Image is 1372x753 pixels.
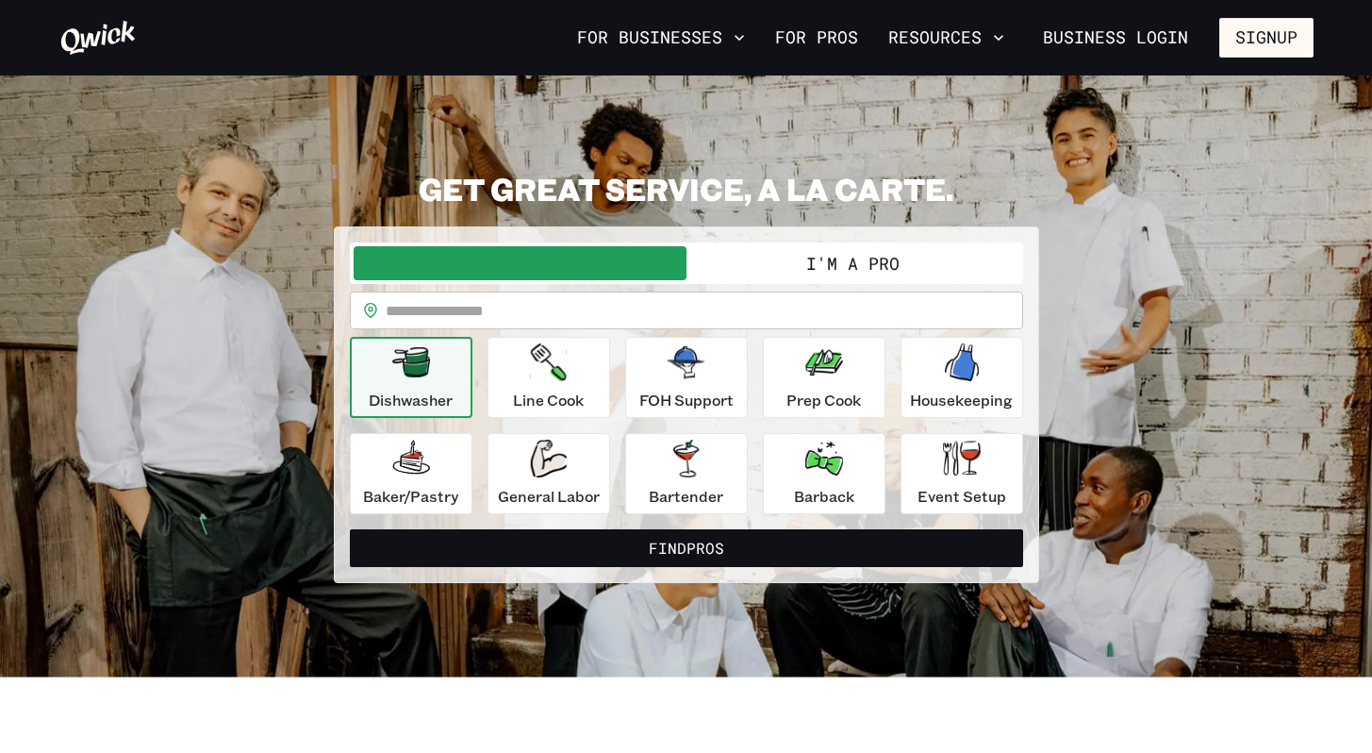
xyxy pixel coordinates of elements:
[498,485,600,508] p: General Labor
[570,22,752,54] button: For Businesses
[901,337,1023,418] button: Housekeeping
[513,389,584,411] p: Line Cook
[917,485,1006,508] p: Event Setup
[354,246,686,280] button: I'm a Business
[488,337,610,418] button: Line Cook
[350,433,472,514] button: Baker/Pastry
[686,246,1019,280] button: I'm a Pro
[794,485,854,508] p: Barback
[901,433,1023,514] button: Event Setup
[881,22,1012,54] button: Resources
[763,337,885,418] button: Prep Cook
[1027,18,1204,58] a: Business Login
[350,337,472,418] button: Dishwasher
[649,485,723,508] p: Bartender
[363,485,458,508] p: Baker/Pastry
[625,433,748,514] button: Bartender
[763,433,885,514] button: Barback
[910,389,1013,411] p: Housekeeping
[369,389,453,411] p: Dishwasher
[639,389,734,411] p: FOH Support
[350,529,1023,567] button: FindPros
[334,170,1039,208] h2: GET GREAT SERVICE, A LA CARTE.
[768,22,866,54] a: For Pros
[488,433,610,514] button: General Labor
[1219,18,1314,58] button: Signup
[625,337,748,418] button: FOH Support
[786,389,861,411] p: Prep Cook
